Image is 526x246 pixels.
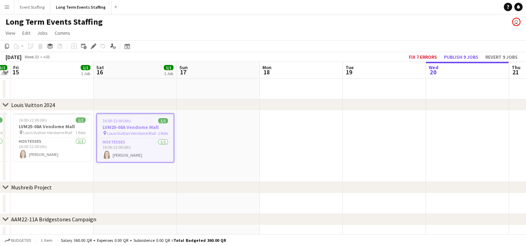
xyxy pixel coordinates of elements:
[13,138,91,161] app-card-role: Hostesses1/116:00-22:00 (6h)[PERSON_NAME]
[34,28,50,38] a: Jobs
[345,68,354,76] span: 19
[23,54,40,59] span: Week 33
[96,113,174,163] app-job-card: 16:00-22:00 (6h)1/1LVM25-08A Vendome Mall Louis Vuitton Vendome Mall1 RoleHostesses1/116:00-22:00...
[512,64,520,71] span: Thu
[97,138,173,162] app-card-role: Hostesses1/116:00-22:00 (6h)[PERSON_NAME]
[61,238,226,243] div: Salary 360.00 QR + Expenses 0.00 QR + Subsistence 0.00 QR =
[511,68,520,76] span: 21
[13,113,91,161] app-job-card: 16:00-22:00 (6h)1/1LVM25-08A Vendome Mall Louis Vuitton Vendome Mall1 RoleHostesses1/116:00-22:00...
[3,237,32,244] button: Budgeted
[76,117,86,123] span: 1/1
[6,30,15,36] span: View
[483,52,520,61] button: Revert 9 jobs
[164,65,173,70] span: 1/1
[261,68,272,76] span: 18
[11,184,52,191] div: Mushreib Project
[179,64,188,71] span: Sun
[406,52,440,61] button: Fix 7 errors
[441,52,481,61] button: Publish 9 jobs
[38,238,55,243] span: 1 item
[55,30,70,36] span: Comms
[103,118,131,123] span: 16:00-22:00 (6h)
[96,64,104,71] span: Sat
[22,30,30,36] span: Edit
[178,68,188,76] span: 17
[11,238,31,243] span: Budgeted
[262,64,272,71] span: Mon
[14,0,50,14] button: Event Staffing
[428,68,438,76] span: 20
[81,65,90,70] span: 1/1
[19,28,33,38] a: Edit
[43,54,50,59] div: +03
[429,64,438,71] span: Wed
[81,71,90,76] div: 1 Job
[50,0,112,14] button: Long Term Events Staffing
[107,131,156,136] span: Louis Vuitton Vendome Mall
[95,68,104,76] span: 16
[158,131,168,136] span: 1 Role
[19,117,47,123] span: 16:00-22:00 (6h)
[11,216,96,223] div: AAM22-11A Bridgestones Campaign
[52,28,73,38] a: Comms
[23,130,72,135] span: Louis Vuitton Vendome Mall
[512,18,520,26] app-user-avatar: Events Staffing Team
[3,28,18,38] a: View
[12,68,19,76] span: 15
[13,64,19,71] span: Fri
[13,123,91,130] h3: LVM25-08A Vendome Mall
[97,124,173,130] h3: LVM25-08A Vendome Mall
[164,71,173,76] div: 1 Job
[158,118,168,123] span: 1/1
[6,54,22,60] div: [DATE]
[6,17,103,27] h1: Long Term Events Staffing
[346,64,354,71] span: Tue
[11,101,55,108] div: Louis Vuitton 2024
[37,30,48,36] span: Jobs
[75,130,86,135] span: 1 Role
[173,238,226,243] span: Total Budgeted 360.00 QR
